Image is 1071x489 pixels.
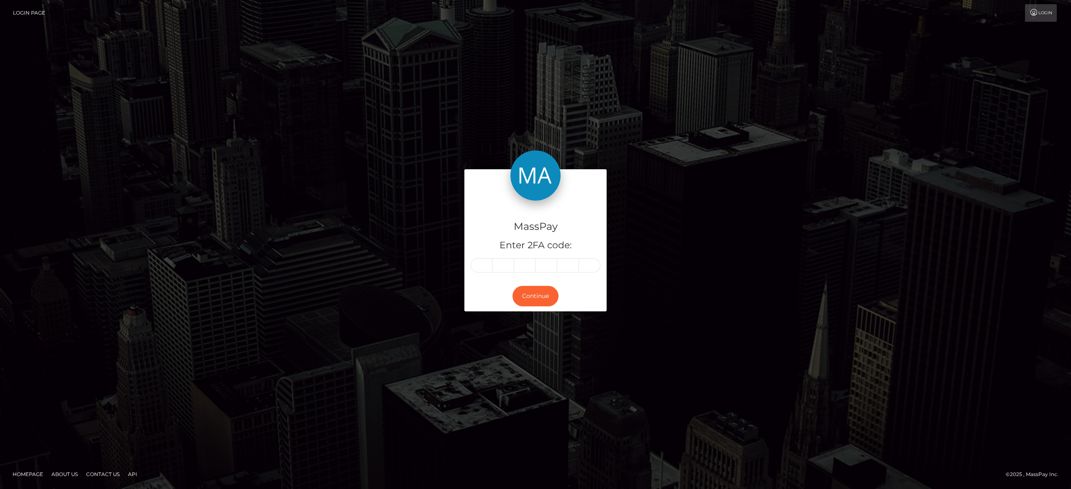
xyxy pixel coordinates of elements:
a: Login Page [13,4,45,22]
button: Continue [512,286,559,306]
h5: Enter 2FA code: [471,239,600,252]
a: Homepage [9,468,46,481]
div: © 2025 , MassPay Inc. [1006,470,1065,479]
a: About Us [48,468,81,481]
a: Contact Us [83,468,123,481]
img: MassPay [510,150,561,201]
h4: MassPay [471,219,600,234]
a: Login [1025,4,1057,22]
a: API [125,468,141,481]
